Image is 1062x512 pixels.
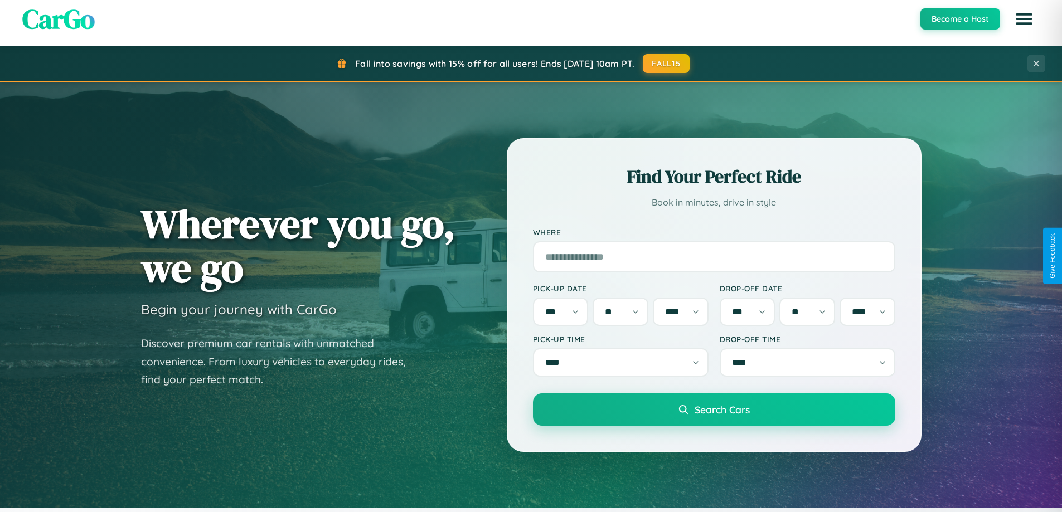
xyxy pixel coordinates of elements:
label: Pick-up Date [533,284,709,293]
button: FALL15 [643,54,690,73]
h3: Begin your journey with CarGo [141,301,337,318]
span: Fall into savings with 15% off for all users! Ends [DATE] 10am PT. [355,58,634,69]
label: Pick-up Time [533,334,709,344]
label: Drop-off Time [720,334,895,344]
label: Where [533,227,895,237]
p: Discover premium car rentals with unmatched convenience. From luxury vehicles to everyday rides, ... [141,334,420,389]
button: Search Cars [533,393,895,426]
span: Search Cars [695,403,750,416]
span: CarGo [22,1,95,37]
label: Drop-off Date [720,284,895,293]
h2: Find Your Perfect Ride [533,164,895,189]
h1: Wherever you go, we go [141,202,455,290]
p: Book in minutes, drive in style [533,194,895,211]
button: Become a Host [920,8,1000,30]
div: Give Feedback [1049,233,1056,279]
button: Open menu [1008,3,1040,35]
